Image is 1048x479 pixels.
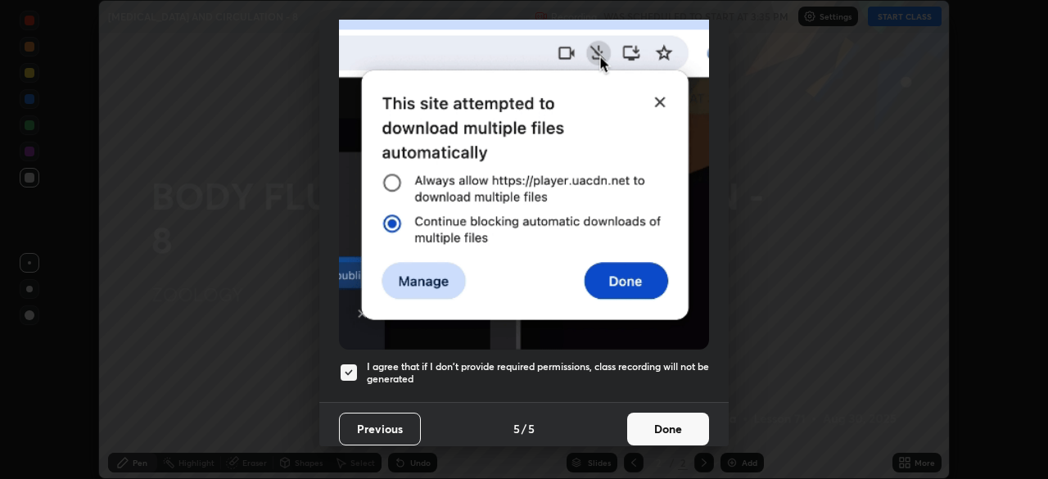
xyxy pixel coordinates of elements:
h5: I agree that if I don't provide required permissions, class recording will not be generated [367,360,709,386]
h4: 5 [513,420,520,437]
button: Previous [339,413,421,445]
h4: / [522,420,526,437]
h4: 5 [528,420,535,437]
button: Done [627,413,709,445]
